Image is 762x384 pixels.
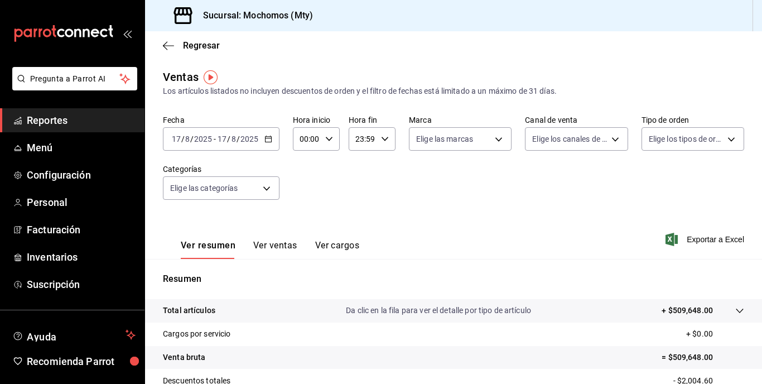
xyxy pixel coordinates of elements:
span: Recomienda Parrot [27,354,136,369]
label: Hora inicio [293,116,340,124]
span: Ayuda [27,328,121,342]
input: ---- [240,135,259,143]
button: Pregunta a Parrot AI [12,67,137,90]
span: / [181,135,185,143]
span: Personal [27,195,136,210]
span: / [237,135,240,143]
span: Pregunta a Parrot AI [30,73,120,85]
div: navigation tabs [181,240,359,259]
span: Menú [27,140,136,155]
span: Elige los tipos de orden [649,133,724,145]
span: Reportes [27,113,136,128]
span: Suscripción [27,277,136,292]
button: Ver cargos [315,240,360,259]
input: ---- [194,135,213,143]
button: Regresar [163,40,220,51]
p: Total artículos [163,305,215,316]
div: Los artículos listados no incluyen descuentos de orden y el filtro de fechas está limitado a un m... [163,85,744,97]
label: Fecha [163,116,279,124]
p: = $509,648.00 [662,352,744,363]
span: - [214,135,216,143]
span: / [227,135,230,143]
p: Venta bruta [163,352,205,363]
h3: Sucursal: Mochomos (Mty) [194,9,313,22]
button: Ver resumen [181,240,235,259]
p: Cargos por servicio [163,328,231,340]
label: Categorías [163,165,279,173]
label: Canal de venta [525,116,628,124]
a: Pregunta a Parrot AI [8,81,137,93]
label: Marca [409,116,512,124]
input: -- [231,135,237,143]
span: / [190,135,194,143]
p: Resumen [163,272,744,286]
input: -- [171,135,181,143]
p: Da clic en la fila para ver el detalle por tipo de artículo [346,305,531,316]
span: Regresar [183,40,220,51]
p: + $509,648.00 [662,305,713,316]
div: Ventas [163,69,199,85]
span: Elige las marcas [416,133,473,145]
p: + $0.00 [686,328,744,340]
input: -- [217,135,227,143]
span: Elige las categorías [170,183,238,194]
label: Hora fin [349,116,396,124]
input: -- [185,135,190,143]
button: Ver ventas [253,240,297,259]
span: Facturación [27,222,136,237]
span: Configuración [27,167,136,183]
img: Tooltip marker [204,70,218,84]
span: Inventarios [27,249,136,265]
label: Tipo de orden [642,116,744,124]
button: Exportar a Excel [668,233,744,246]
button: open_drawer_menu [123,29,132,38]
span: Elige los canales de venta [532,133,607,145]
